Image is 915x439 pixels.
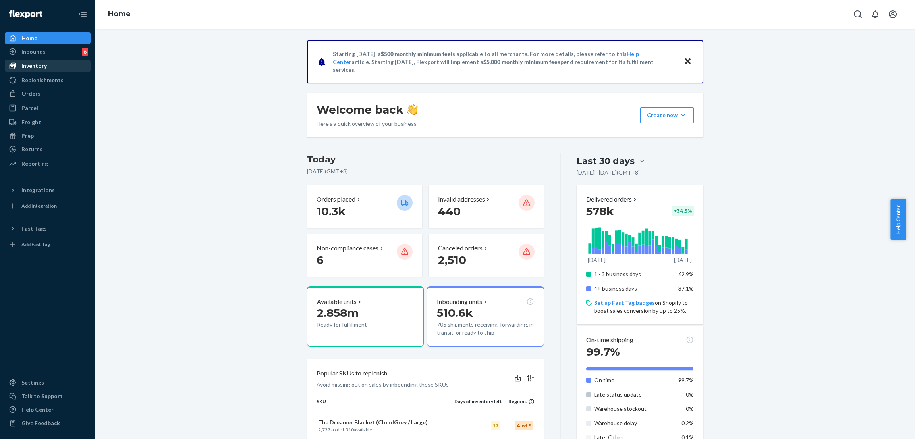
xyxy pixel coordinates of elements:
a: Inventory [5,60,91,72]
div: Last 30 days [577,155,635,167]
span: 62.9% [678,271,694,277]
button: Delivered orders [586,195,638,204]
button: Give Feedback [5,417,91,429]
p: 4+ business days [594,285,672,293]
p: On time [594,376,672,384]
p: [DATE] [674,256,692,264]
p: 1 - 3 business days [594,270,672,278]
img: hand-wave emoji [407,104,418,115]
button: Canceled orders 2,510 [429,234,544,277]
div: Orders [21,90,41,98]
div: Prep [21,132,34,140]
div: Settings [21,379,44,387]
a: Reporting [5,157,91,170]
button: Integrations [5,184,91,196]
div: Talk to Support [21,392,63,400]
a: Orders [5,87,91,100]
p: Canceled orders [438,244,483,253]
p: [DATE] - [DATE] ( GMT+8 ) [577,169,640,177]
a: Talk to Support [5,390,91,402]
span: 1,510 [342,427,354,433]
span: 0.2% [681,420,694,426]
span: 6 [317,253,324,267]
a: Add Integration [5,200,91,212]
div: Add Fast Tag [21,241,50,248]
button: Orders placed 10.3k [307,185,422,228]
button: Close Navigation [75,6,91,22]
ol: breadcrumbs [102,3,137,26]
a: Home [108,10,131,18]
p: The Dreamer Blanket (CloudGrey / Large) [318,418,453,426]
a: Prep [5,129,91,142]
button: Invalid addresses 440 [429,185,544,228]
button: Non-compliance cases 6 [307,234,422,277]
div: Give Feedback [21,419,60,427]
a: Freight [5,116,91,129]
span: 2.858m [317,306,359,320]
button: Fast Tags [5,222,91,235]
span: 99.7% [586,345,620,358]
button: Help Center [890,199,906,240]
span: 99.7% [678,377,694,383]
p: Here’s a quick overview of your business [317,120,418,128]
button: Open Search Box [850,6,866,22]
div: 17 [491,421,500,430]
a: Help Center [5,403,91,416]
p: Invalid addresses [438,195,485,204]
p: Inbounding units [437,297,482,306]
a: Add Fast Tag [5,238,91,251]
th: SKU [317,398,454,412]
span: 510.6k [437,306,473,320]
p: Late status update [594,391,672,399]
p: Non-compliance cases [317,244,378,253]
p: on Shopify to boost sales conversion by up to 25%. [594,299,694,315]
button: Open account menu [885,6,901,22]
th: Days of inventory left [454,398,502,412]
a: Set up Fast Tag badges [594,299,655,306]
div: + 34.5 % [672,206,694,216]
div: Parcel [21,104,38,112]
span: $5,000 monthly minimum fee [483,58,558,65]
button: Open notifications [867,6,883,22]
a: Replenishments [5,74,91,87]
p: On-time shipping [586,335,633,345]
div: Replenishments [21,76,64,84]
div: Add Integration [21,202,57,209]
button: Available units2.858mReady for fulfillment [307,286,424,347]
button: Close [683,56,693,67]
span: 10.3k [317,204,346,218]
p: Ready for fulfillment [317,321,390,329]
span: 0% [686,405,694,412]
div: Regions [502,398,535,405]
button: Inbounding units510.6k705 shipments receiving, forwarding, in transit, or ready to ship [427,286,544,347]
p: Warehouse delay [594,419,672,427]
p: [DATE] ( GMT+8 ) [307,168,544,175]
img: Flexport logo [9,10,42,18]
a: Parcel [5,102,91,114]
p: Warehouse stockout [594,405,672,413]
a: Settings [5,376,91,389]
span: 0% [686,391,694,398]
a: Inbounds6 [5,45,91,58]
span: 2,737 [318,427,330,433]
div: Home [21,34,37,42]
p: Avoid missing out on sales by inbounding these SKUs [317,381,449,389]
p: sold · available [318,426,453,433]
p: 705 shipments receiving, forwarding, in transit, or ready to ship [437,321,534,337]
h1: Welcome back [317,102,418,117]
p: Available units [317,297,357,306]
button: Create new [640,107,694,123]
div: Help Center [21,406,54,414]
p: Popular SKUs to replenish [317,369,387,378]
span: 2,510 [438,253,466,267]
div: Reporting [21,160,48,168]
p: [DATE] [588,256,606,264]
span: 37.1% [678,285,694,292]
p: Orders placed [317,195,355,204]
div: Fast Tags [21,225,47,233]
h3: Today [307,153,544,166]
div: Inbounds [21,48,46,56]
div: Freight [21,118,41,126]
